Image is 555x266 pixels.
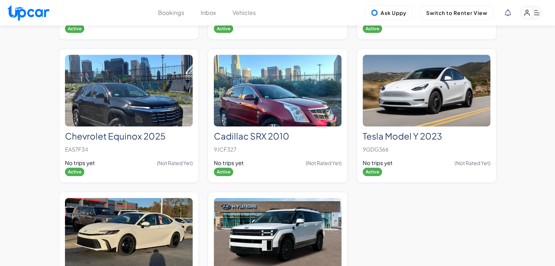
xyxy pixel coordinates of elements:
[363,159,393,167] span: No trips yet
[232,8,256,17] button: Vehicles
[505,9,511,16] div: View Notifications
[420,5,494,20] button: Switch to Renter View
[363,144,490,154] p: 9GDG366
[365,5,413,20] button: Ask Uppy
[363,168,382,176] span: Active
[214,144,342,154] p: 9JCF327
[306,159,342,167] span: (Not Rated Yet)
[158,8,184,17] button: Bookings
[363,131,490,141] h2: Tesla Model Y 2023
[214,55,342,126] img: Cadillac SRX 2010
[65,159,95,167] span: No trips yet
[65,55,193,126] img: Chevrolet Equinox 2025
[214,159,244,167] span: No trips yet
[214,131,342,141] h2: Cadillac SRX 2010
[363,24,382,33] span: Active
[214,168,233,176] span: Active
[214,24,233,33] span: Active
[65,168,84,176] span: Active
[201,8,216,17] button: Inbox
[7,5,49,20] img: Upcar Logo
[157,159,193,167] span: (Not Rated Yet)
[65,144,193,154] p: EA57F34
[455,159,490,167] span: (Not Rated Yet)
[363,55,490,126] img: Tesla Model Y 2023
[371,9,378,16] img: Uppy
[65,24,84,33] span: Active
[65,131,193,141] h2: Chevrolet Equinox 2025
